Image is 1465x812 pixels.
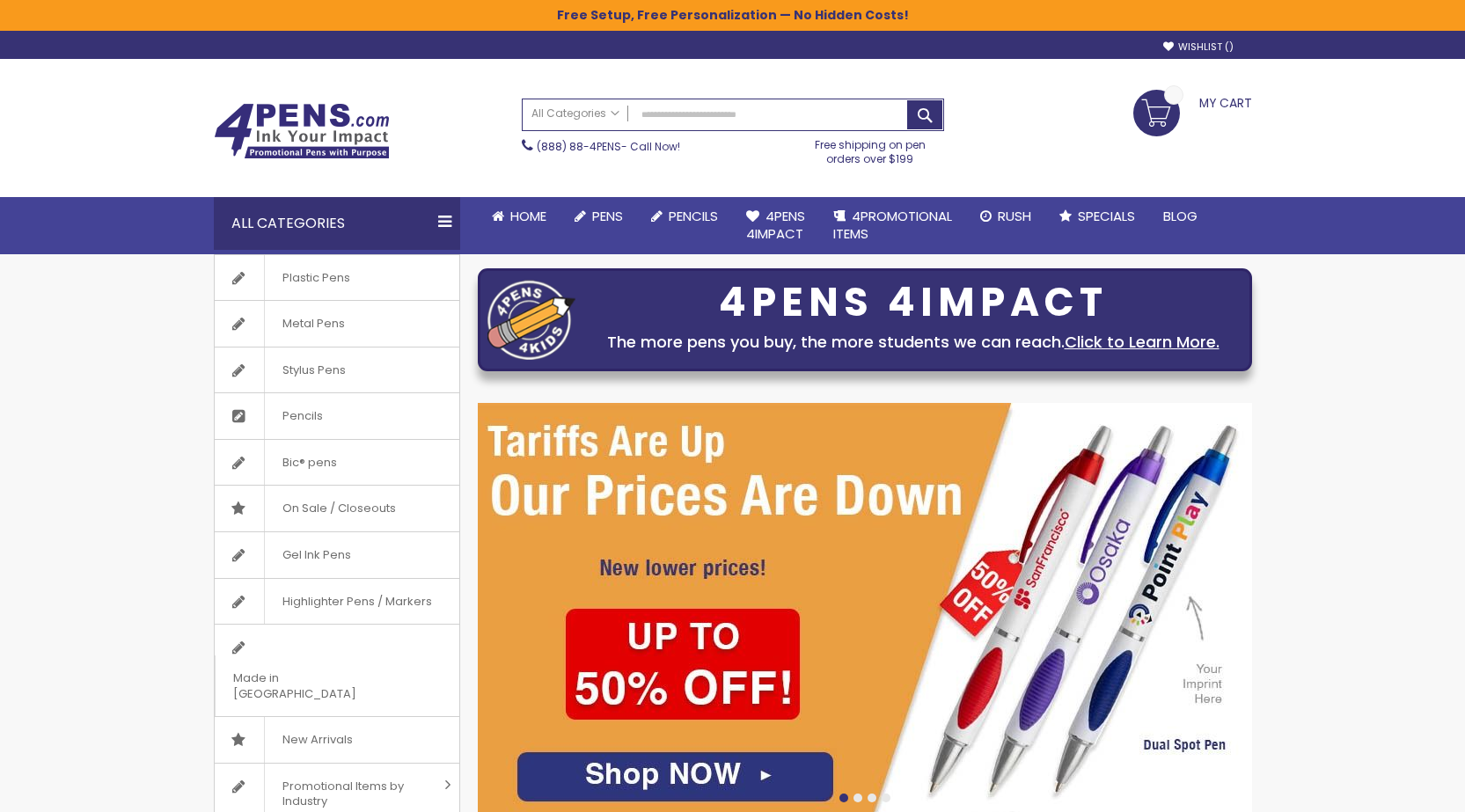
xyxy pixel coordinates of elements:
[215,440,459,486] a: Bic® pens
[264,393,341,439] span: Pencils
[510,207,546,225] span: Home
[264,255,368,301] span: Plastic Pens
[264,440,355,486] span: Bic® pens
[478,197,560,236] a: Home
[215,579,459,625] a: Highlighter Pens / Markers
[537,139,680,154] span: - Call Now!
[796,131,944,166] div: Free shipping on pen orders over $199
[537,139,621,154] a: (888) 88-4PENS
[215,655,415,716] span: Made in [GEOGRAPHIC_DATA]
[215,486,459,531] a: On Sale / Closeouts
[264,301,363,347] span: Metal Pens
[214,103,390,159] img: 4Pens Custom Pens and Promotional Products
[215,393,459,439] a: Pencils
[264,347,363,393] span: Stylus Pens
[214,197,460,250] div: All Categories
[966,197,1045,236] a: Rush
[215,717,459,763] a: New Arrivals
[732,197,819,254] a: 4Pens4impact
[264,486,414,531] span: On Sale / Closeouts
[215,625,459,716] a: Made in [GEOGRAPHIC_DATA]
[215,255,459,301] a: Plastic Pens
[215,301,459,347] a: Metal Pens
[531,106,619,121] span: All Categories
[560,197,637,236] a: Pens
[746,207,805,243] span: 4Pens 4impact
[264,579,450,625] span: Highlighter Pens / Markers
[1045,197,1149,236] a: Specials
[215,347,459,393] a: Stylus Pens
[264,717,370,763] span: New Arrivals
[584,284,1242,321] div: 4PENS 4IMPACT
[487,280,575,360] img: four_pen_logo.png
[637,197,732,236] a: Pencils
[1065,331,1220,353] a: Click to Learn More.
[1149,197,1212,236] a: Blog
[998,207,1031,225] span: Rush
[215,532,459,578] a: Gel Ink Pens
[1078,207,1135,225] span: Specials
[592,207,623,225] span: Pens
[819,197,966,254] a: 4PROMOTIONALITEMS
[669,207,718,225] span: Pencils
[833,207,952,243] span: 4PROMOTIONAL ITEMS
[264,532,369,578] span: Gel Ink Pens
[523,99,628,128] a: All Categories
[1163,40,1234,54] a: Wishlist
[584,330,1242,355] div: The more pens you buy, the more students we can reach.
[1163,207,1198,225] span: Blog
